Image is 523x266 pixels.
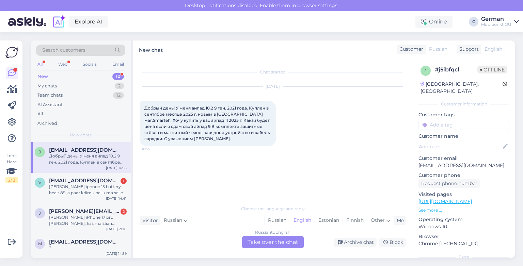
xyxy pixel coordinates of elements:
[106,165,127,170] div: [DATE] 16:55
[418,216,509,223] p: Operating system
[418,233,509,240] p: Browser
[38,180,41,185] span: v
[164,217,182,224] span: Russian
[39,211,41,216] span: J
[39,149,41,154] span: j
[242,236,304,248] div: Take over the chat
[394,217,404,224] div: Me
[106,196,127,201] div: [DATE] 14:41
[36,60,44,69] div: All
[255,229,290,235] div: Russian to English
[418,191,509,198] p: Visited pages
[5,153,18,183] div: Look Here
[37,101,63,108] div: AI Assistant
[418,240,509,247] p: Chrome [TECHNICAL_ID]
[49,245,127,251] div: ?
[418,172,509,179] p: Customer phone
[419,143,502,150] input: Add name
[37,92,63,99] div: Team chats
[49,153,127,165] div: Добрый день! У меня айпад 10.2 9 ген. 2021 года. Куплен в сентябре месяце 2025 г. новым в [GEOGRA...
[481,22,511,27] div: Mobipunkt OÜ
[142,146,167,151] span: 16:55
[481,16,511,22] div: German
[121,209,127,215] div: 2
[115,83,124,89] div: 2
[5,177,18,183] div: 2 / 3
[106,227,127,232] div: [DATE] 21:10
[429,46,447,53] span: Russian
[49,184,127,196] div: [PERSON_NAME] iphone 15 battery healt 89 ja paar kriimu palju ma selle eest saaks
[49,147,120,153] span: juri.sokolov1961@gmail.com
[315,215,343,226] div: Estonian
[418,120,509,130] input: Add a tag
[371,217,385,223] span: Other
[49,214,127,227] div: [PERSON_NAME] iPhone 17 pro [PERSON_NAME], kas ma saan [PERSON_NAME] oktoobri kuu lõpuni?
[49,208,120,214] span: Juliana.azizov@gmail.com
[37,120,57,127] div: Archived
[111,60,125,69] div: Email
[418,162,509,169] p: [EMAIL_ADDRESS][DOMAIN_NAME]
[379,238,406,247] div: Block
[343,215,367,226] div: Finnish
[37,73,48,80] div: New
[397,46,423,53] div: Customer
[418,223,509,230] p: Windows 10
[418,207,509,213] p: See more ...
[469,17,478,27] div: G
[70,132,92,138] span: New chats
[113,92,124,99] div: 12
[418,155,509,162] p: Customer email
[37,83,57,89] div: My chats
[69,16,108,28] a: Explore AI
[481,16,519,27] a: GermanMobipunkt OÜ
[121,178,127,184] div: 1
[477,66,507,73] span: Offline
[42,47,85,54] span: Search customers
[485,46,502,53] span: English
[38,241,42,246] span: m
[106,251,127,256] div: [DATE] 14:39
[112,73,124,80] div: 10
[5,46,18,59] img: Askly Logo
[418,179,480,188] div: Request phone number
[457,46,479,53] div: Support
[140,83,406,89] div: [DATE]
[435,66,477,74] div: # j5ibfqcl
[37,111,43,117] div: All
[290,215,315,226] div: English
[139,45,163,54] label: New chat
[418,111,509,118] p: Customer tags
[418,254,509,260] div: Extra
[140,217,158,224] div: Visitor
[81,60,98,69] div: Socials
[57,60,69,69] div: Web
[425,68,427,73] span: j
[418,101,509,107] div: Customer information
[265,215,290,226] div: Russian
[140,69,406,75] div: Chat started
[140,206,406,212] div: Choose the language and reply
[52,15,66,29] img: explore-ai
[144,105,271,141] span: Добрый день! У меня айпад 10.2 9 ген. 2021 года. Куплен в сентябре месяце 2025 г. новым в [GEOGRA...
[418,198,472,204] a: [URL][DOMAIN_NAME]
[415,16,453,28] div: Online
[49,239,120,245] span: markuskrabbi@gmail.com
[49,178,120,184] span: vkertmarkus@gmail.com
[418,133,509,140] p: Customer name
[421,81,503,95] div: [GEOGRAPHIC_DATA], [GEOGRAPHIC_DATA]
[334,238,377,247] div: Archive chat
